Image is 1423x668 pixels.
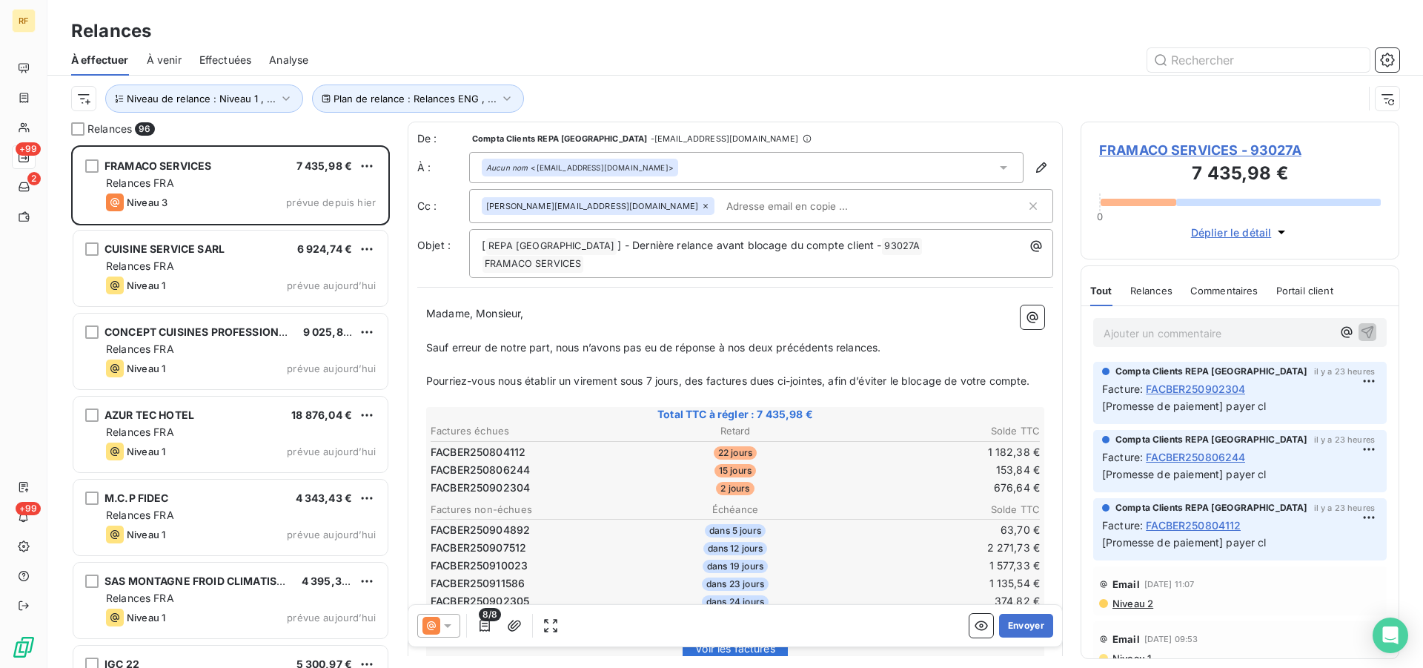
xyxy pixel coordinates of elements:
h3: Relances [71,18,151,44]
span: il y a 23 heures [1314,435,1375,444]
span: Relances FRA [106,509,174,521]
span: prévue aujourd’hui [287,280,376,291]
span: Niveau 1 [127,446,165,457]
span: il y a 23 heures [1314,367,1375,376]
span: Relances FRA [106,176,174,189]
span: Niveau 3 [127,196,167,208]
td: FACBER250904892 [430,522,632,538]
td: 1 135,54 € [838,575,1041,592]
div: Open Intercom Messenger [1373,618,1408,653]
span: - [EMAIL_ADDRESS][DOMAIN_NAME] [651,134,798,143]
span: [Promesse de paiement] payer cl [1102,400,1267,412]
span: [Promesse de paiement] payer cl [1102,536,1267,549]
span: Niveau de relance : Niveau 1 , ... [127,93,276,105]
span: Total TTC à régler : 7 435,98 € [428,407,1042,422]
span: FACBER250806244 [431,463,530,477]
span: Effectuées [199,53,252,67]
td: FACBER250910023 [430,558,632,574]
th: Solde TTC [838,502,1041,517]
span: Niveau 1 [127,280,165,291]
span: 7 435,98 € [296,159,353,172]
span: 8/8 [479,608,501,621]
span: Sauf erreur de notre part, nous n’avons pas eu de réponse à nos deux précédents relances. [426,341,880,354]
span: CUISINE SERVICE SARL [105,242,225,255]
span: Pourriez-vous nous établir un virement sous 7 jours, des factures dues ci-jointes, afin d’éviter ... [426,374,1030,387]
span: De : [417,131,469,146]
span: Compta Clients REPA [GEOGRAPHIC_DATA] [1115,501,1308,515]
div: RF [12,9,36,33]
span: ] - Dernière relance avant blocage du compte client - [617,239,881,251]
th: Factures non-échues [430,502,632,517]
span: 6 924,74 € [297,242,353,255]
span: Email [1112,578,1140,590]
span: 4 343,43 € [296,492,353,504]
span: prévue depuis hier [286,196,376,208]
span: Commentaires [1190,285,1258,297]
th: Factures échues [430,423,632,439]
span: CONCEPT CUISINES PROFESSIONNELLES [105,325,319,338]
span: Niveau 1 [1111,652,1151,664]
td: 1 182,38 € [838,444,1041,460]
span: prévue aujourd’hui [287,529,376,540]
span: Objet : [417,239,451,251]
button: Plan de relance : Relances ENG , ... [312,85,524,113]
td: 374,82 € [838,593,1041,609]
span: Madame, Monsieur, [426,307,524,320]
input: Adresse email en copie ... [720,195,892,217]
img: Logo LeanPay [12,635,36,659]
td: 2 271,73 € [838,540,1041,556]
span: Portail client [1276,285,1333,297]
span: prévue aujourd’hui [287,612,376,624]
span: FACBER250902304 [1146,381,1245,397]
button: Déplier le détail [1187,224,1294,241]
span: Niveau 1 [127,612,165,624]
div: <[EMAIL_ADDRESS][DOMAIN_NAME]> [486,162,674,173]
span: FACBER250902304 [431,480,530,495]
span: Relances FRA [106,343,174,355]
span: À effectuer [71,53,129,67]
input: Rechercher [1147,48,1370,72]
span: Tout [1090,285,1112,297]
span: +99 [16,142,41,156]
em: Aucun nom [486,162,528,173]
span: dans 23 jours [702,578,769,591]
span: 4 395,37 € [302,575,358,587]
span: Relances FRA [106,592,174,604]
span: Plan de relance : Relances ENG , ... [334,93,497,105]
span: dans 19 jours [703,560,768,573]
span: FRAMACO SERVICES [105,159,211,172]
span: dans 24 jours [702,595,769,609]
span: Niveau 2 [1111,598,1153,609]
span: FACBER250804112 [1146,517,1241,533]
span: FRAMACO SERVICES [482,256,583,273]
th: Échéance [634,502,836,517]
span: Niveau 1 [127,363,165,374]
td: 1 577,33 € [838,558,1041,574]
span: [PERSON_NAME][EMAIL_ADDRESS][DOMAIN_NAME] [486,202,698,211]
span: 22 jours [714,446,757,460]
span: Analyse [269,53,308,67]
span: Relances [1130,285,1172,297]
span: FRAMACO SERVICES - 93027A [1099,140,1381,160]
td: FACBER250911586 [430,575,632,592]
th: Solde TTC [838,423,1041,439]
span: À venir [147,53,182,67]
span: REPA [GEOGRAPHIC_DATA] [486,238,617,255]
span: Relances FRA [106,259,174,272]
span: 18 876,04 € [291,409,352,421]
span: Compta Clients REPA [GEOGRAPHIC_DATA] [472,134,648,143]
span: Email [1112,633,1140,645]
span: Relances FRA [106,426,174,438]
span: Déplier le détail [1191,225,1272,240]
span: Voir les factures [695,642,775,655]
span: Facture : [1102,381,1143,397]
span: [DATE] 11:07 [1144,580,1195,589]
span: 2 jours [716,482,754,495]
td: 153,84 € [838,462,1041,478]
td: 63,70 € [838,522,1041,538]
label: Cc : [417,199,469,214]
span: 15 jours [714,464,756,477]
span: prévue aujourd’hui [287,363,376,374]
span: Relances [87,122,132,136]
button: Envoyer [999,614,1053,638]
